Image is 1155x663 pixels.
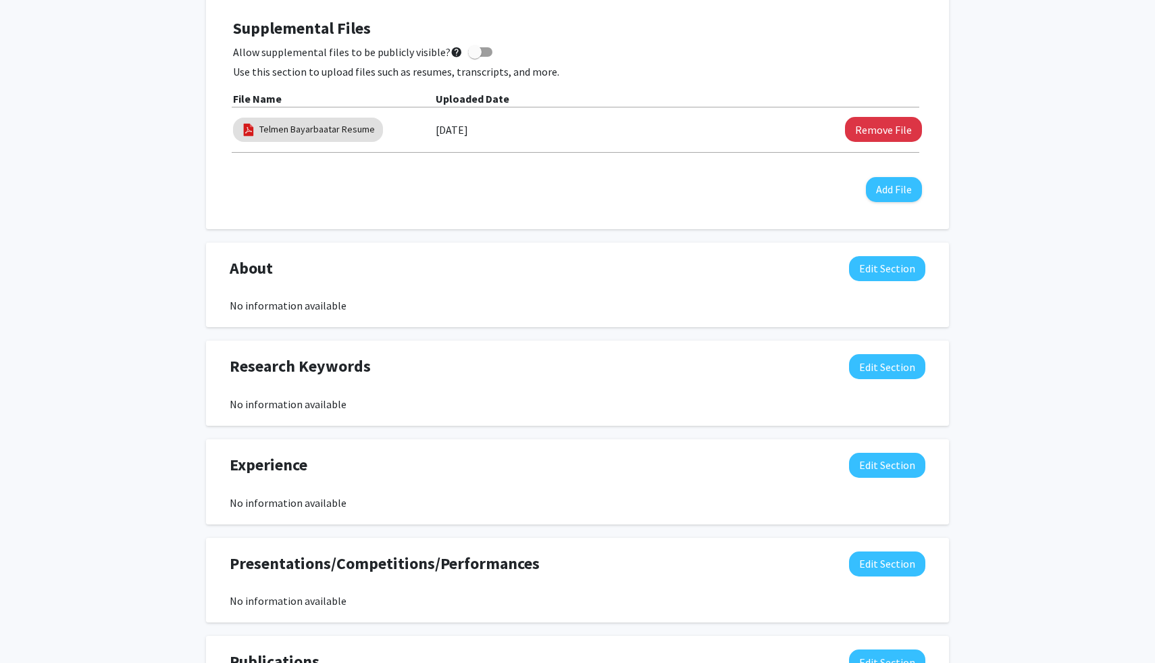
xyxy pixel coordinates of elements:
div: No information available [230,495,925,511]
button: Edit About [849,256,925,281]
button: Edit Presentations/Competitions/Performances [849,551,925,576]
mat-icon: help [451,44,463,60]
label: [DATE] [436,118,468,141]
p: Use this section to upload files such as resumes, transcripts, and more. [233,64,922,80]
h4: Supplemental Files [233,19,922,39]
div: No information available [230,297,925,314]
img: pdf_icon.png [241,122,256,137]
b: File Name [233,92,282,105]
span: Research Keywords [230,354,371,378]
span: Presentations/Competitions/Performances [230,551,540,576]
button: Edit Experience [849,453,925,478]
a: Telmen Bayarbaatar Resume [259,122,375,137]
div: No information available [230,593,925,609]
button: Add File [866,177,922,202]
button: Edit Research Keywords [849,354,925,379]
span: Experience [230,453,307,477]
b: Uploaded Date [436,92,509,105]
button: Remove Telmen Bayarbaatar Resume File [845,117,922,142]
span: About [230,256,273,280]
div: No information available [230,396,925,412]
iframe: Chat [10,602,57,653]
span: Allow supplemental files to be publicly visible? [233,44,463,60]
